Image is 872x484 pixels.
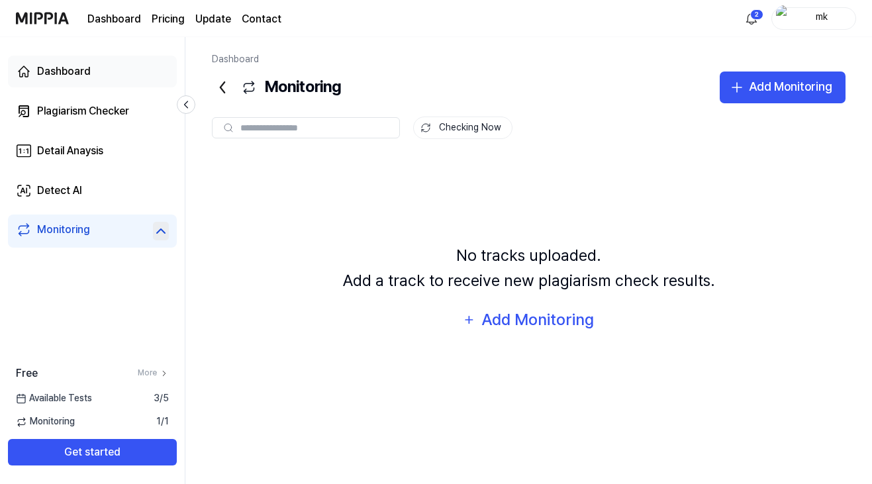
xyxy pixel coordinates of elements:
a: Plagiarism Checker [8,95,177,127]
div: No tracks uploaded. Add a track to receive new plagiarism check results. [343,243,715,294]
a: Monitoring [16,222,148,240]
a: Dashboard [8,56,177,87]
button: Checking Now [413,117,512,139]
button: Add Monitoring [720,72,846,103]
div: 2 [750,9,763,20]
button: profilemk [771,7,856,30]
span: 3 / 5 [154,392,169,405]
button: Get started [8,439,177,465]
a: Pricing [152,11,185,27]
img: profile [776,5,792,32]
span: Monitoring [16,415,75,428]
span: Free [16,365,38,381]
div: Plagiarism Checker [37,103,129,119]
div: Add Monitoring [749,77,832,97]
a: Dashboard [87,11,141,27]
div: Monitoring [212,72,341,103]
button: Add Monitoring [454,304,603,336]
div: mk [796,11,848,25]
button: 알림2 [741,8,762,29]
a: More [138,367,169,379]
span: 1 / 1 [156,415,169,428]
a: Dashboard [212,54,259,64]
a: Detect AI [8,175,177,207]
a: Contact [242,11,281,27]
a: Detail Anaysis [8,135,177,167]
div: Monitoring [37,222,90,240]
a: Update [195,11,231,27]
div: Detect AI [37,183,82,199]
img: 알림 [744,11,759,26]
div: Dashboard [37,64,91,79]
div: Detail Anaysis [37,143,103,159]
div: Add Monitoring [480,307,595,332]
span: Available Tests [16,392,92,405]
